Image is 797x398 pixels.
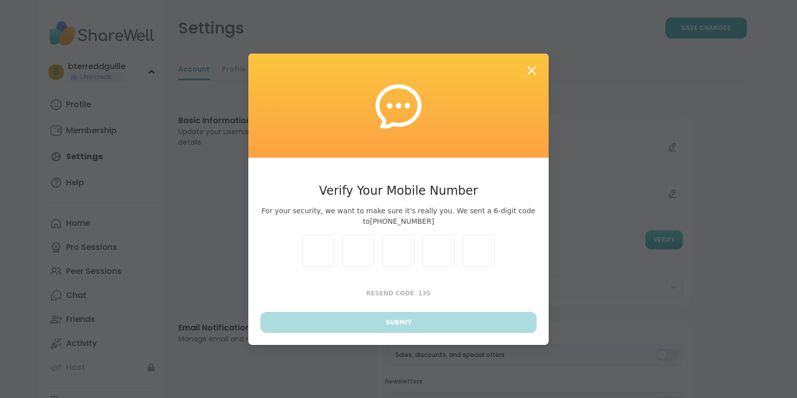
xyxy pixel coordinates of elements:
button: Submit [260,312,537,333]
button: Resend Code13s [260,283,537,304]
h3: Verify Your Mobile Number [260,182,537,200]
span: Submit [385,318,412,327]
span: 13 s [418,290,431,297]
span: For your security, we want to make sure it’s really you. We sent a 6-digit code to [PHONE_NUMBER] [260,206,537,227]
span: Resend Code [366,290,415,297]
